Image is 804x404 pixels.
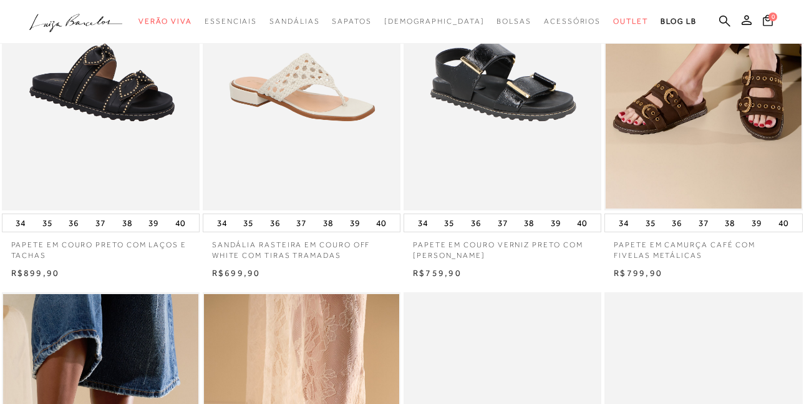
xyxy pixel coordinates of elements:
[346,214,364,232] button: 39
[293,214,310,232] button: 37
[615,214,632,232] button: 34
[319,214,337,232] button: 38
[496,10,531,33] a: categoryNavScreenReaderText
[240,214,257,232] button: 35
[384,10,485,33] a: noSubCategoriesText
[119,214,136,232] button: 38
[413,268,462,278] span: R$759,90
[496,17,531,26] span: Bolsas
[138,10,192,33] a: categoryNavScreenReaderText
[721,214,739,232] button: 38
[467,214,485,232] button: 36
[748,214,765,232] button: 39
[775,214,792,232] button: 40
[614,268,662,278] span: R$799,90
[520,214,538,232] button: 38
[266,214,284,232] button: 36
[372,214,390,232] button: 40
[440,214,458,232] button: 35
[145,214,162,232] button: 39
[544,17,601,26] span: Acessórios
[642,214,659,232] button: 35
[573,214,591,232] button: 40
[212,268,261,278] span: R$699,90
[269,10,319,33] a: categoryNavScreenReaderText
[404,232,601,261] a: PAPETE EM COURO VERNIZ PRETO COM [PERSON_NAME]
[613,10,648,33] a: categoryNavScreenReaderText
[213,214,231,232] button: 34
[759,14,777,31] button: 0
[138,17,192,26] span: Verão Viva
[668,214,685,232] button: 36
[203,232,400,261] a: SANDÁLIA RASTEIRA EM COURO OFF WHITE COM TIRAS TRAMADAS
[172,214,189,232] button: 40
[205,10,257,33] a: categoryNavScreenReaderText
[65,214,82,232] button: 36
[11,268,60,278] span: R$899,90
[768,12,777,21] span: 0
[92,214,109,232] button: 37
[547,214,564,232] button: 39
[695,214,712,232] button: 37
[39,214,56,232] button: 35
[2,232,200,261] a: PAPETE EM COURO PRETO COM LAÇOS E TACHAS
[269,17,319,26] span: Sandálias
[384,17,485,26] span: [DEMOGRAPHIC_DATA]
[332,10,371,33] a: categoryNavScreenReaderText
[604,232,802,261] a: PAPETE EM CAMURÇA CAFÉ COM FIVELAS METÁLICAS
[661,17,697,26] span: BLOG LB
[414,214,432,232] button: 34
[205,17,257,26] span: Essenciais
[544,10,601,33] a: categoryNavScreenReaderText
[661,10,697,33] a: BLOG LB
[12,214,29,232] button: 34
[613,17,648,26] span: Outlet
[332,17,371,26] span: Sapatos
[494,214,511,232] button: 37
